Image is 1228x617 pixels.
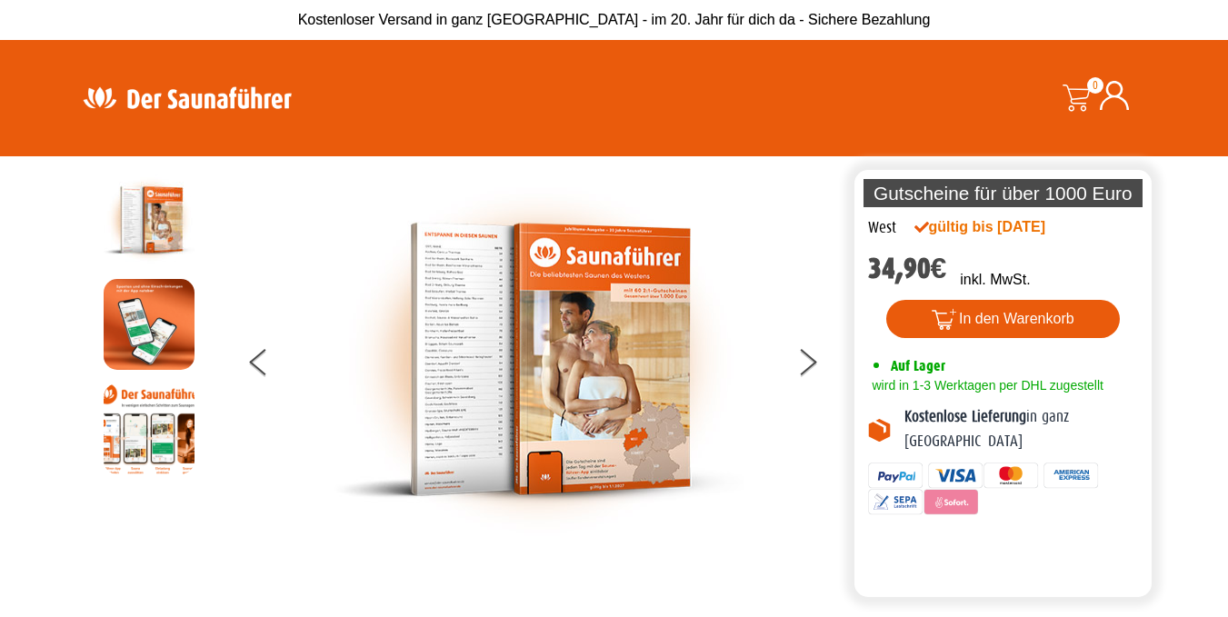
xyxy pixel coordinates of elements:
[334,174,744,544] img: der-saunafuehrer-2025-west
[904,405,1139,453] p: in ganz [GEOGRAPHIC_DATA]
[886,300,1120,338] button: In den Warenkorb
[1087,77,1103,94] span: 0
[298,12,931,27] span: Kostenloser Versand in ganz [GEOGRAPHIC_DATA] - im 20. Jahr für dich da - Sichere Bezahlung
[904,408,1026,425] b: Kostenlose Lieferung
[868,252,947,285] bdi: 34,90
[931,252,947,285] span: €
[960,269,1030,291] p: inkl. MwSt.
[104,174,195,265] img: der-saunafuehrer-2025-west
[104,383,195,474] img: Anleitung7tn
[868,216,896,240] div: West
[864,179,1143,207] p: Gutscheine für über 1000 Euro
[104,279,195,370] img: MOCKUP-iPhone_regional
[868,378,1103,393] span: wird in 1-3 Werktagen per DHL zugestellt
[891,357,945,374] span: Auf Lager
[914,216,1085,238] div: gültig bis [DATE]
